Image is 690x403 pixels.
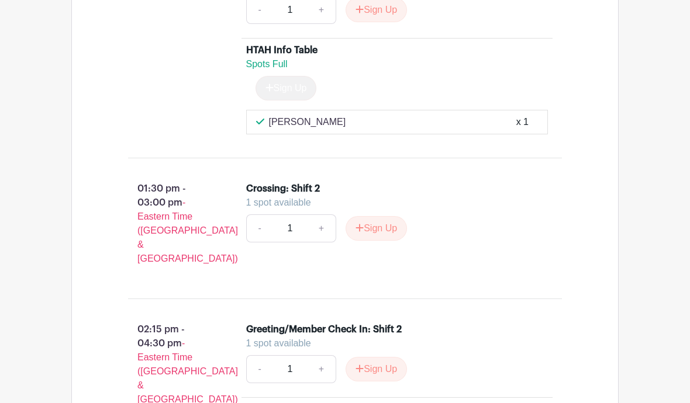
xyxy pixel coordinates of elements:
a: - [246,356,273,384]
div: 1 spot available [246,337,539,351]
p: 01:30 pm - 03:00 pm [109,178,227,271]
span: Spots Full [246,60,288,70]
span: - Eastern Time ([GEOGRAPHIC_DATA] & [GEOGRAPHIC_DATA]) [137,198,238,264]
p: [PERSON_NAME] [269,116,346,130]
a: + [307,356,336,384]
div: 1 spot available [246,196,539,210]
div: Greeting/Member Check In: Shift 2 [246,323,402,337]
div: Crossing: Shift 2 [246,182,320,196]
div: HTAH Info Table [246,44,318,58]
button: Sign Up [346,357,407,382]
div: x 1 [516,116,529,130]
a: - [246,215,273,243]
button: Sign Up [346,217,407,241]
a: + [307,215,336,243]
